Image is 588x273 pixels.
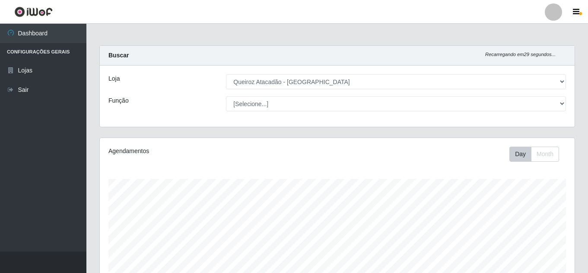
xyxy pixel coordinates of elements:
[108,147,292,156] div: Agendamentos
[509,147,531,162] button: Day
[108,52,129,59] strong: Buscar
[485,52,556,57] i: Recarregando em 29 segundos...
[509,147,566,162] div: Toolbar with button groups
[14,6,53,17] img: CoreUI Logo
[108,96,129,105] label: Função
[509,147,559,162] div: First group
[531,147,559,162] button: Month
[108,74,120,83] label: Loja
